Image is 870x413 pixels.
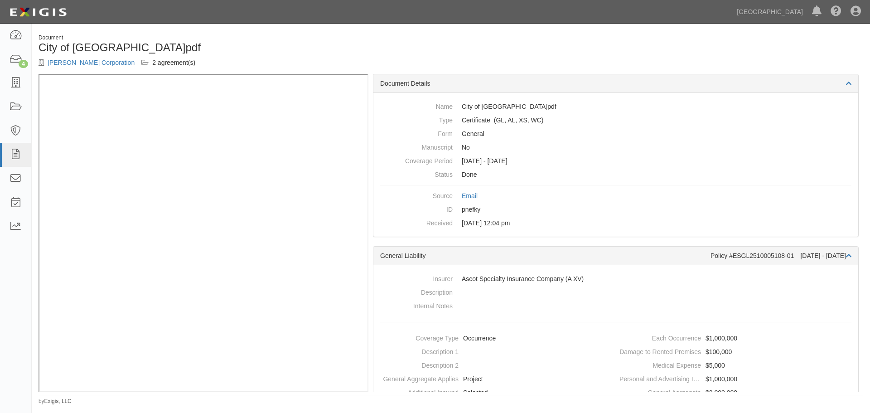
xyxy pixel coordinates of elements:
[380,154,851,168] dd: [DATE] - [DATE]
[732,3,807,21] a: [GEOGRAPHIC_DATA]
[619,345,855,359] dd: $100,000
[377,359,459,370] dt: Description 2
[380,189,453,200] dt: Source
[380,141,453,152] dt: Manuscript
[619,372,701,384] dt: Personal and Advertising Injury
[380,127,453,138] dt: Form
[831,6,841,17] i: Help Center - Complianz
[373,74,858,93] div: Document Details
[619,331,855,345] dd: $1,000,000
[380,127,851,141] dd: General
[380,168,851,181] dd: Done
[710,251,851,260] div: Policy #ESGL2510005108-01 [DATE] - [DATE]
[619,331,701,343] dt: Each Occurrence
[380,216,851,230] dd: [DATE] 12:04 pm
[377,386,612,399] dd: Selected
[380,203,851,216] dd: pnefky
[380,168,453,179] dt: Status
[619,359,855,372] dd: $5,000
[380,299,453,311] dt: Internal Notes
[380,251,710,260] div: General Liability
[380,100,453,111] dt: Name
[39,398,72,405] small: by
[377,331,459,343] dt: Coverage Type
[380,100,851,113] dd: City of [GEOGRAPHIC_DATA]pdf
[377,372,612,386] dd: Project
[380,272,453,283] dt: Insurer
[19,60,28,68] div: 4
[380,272,851,286] dd: Ascot Specialty Insurance Company (A XV)
[380,216,453,228] dt: Received
[377,345,459,356] dt: Description 1
[619,345,701,356] dt: Damage to Rented Premises
[377,386,459,397] dt: Additional Insured
[619,359,701,370] dt: Medical Expense
[462,192,478,199] a: Email
[377,372,459,384] dt: General Aggregate Applies
[39,42,444,53] h1: City of [GEOGRAPHIC_DATA]pdf
[44,398,72,404] a: Exigis, LLC
[619,386,855,399] dd: $2,000,000
[39,34,444,42] div: Document
[380,203,453,214] dt: ID
[380,113,453,125] dt: Type
[48,59,135,66] a: [PERSON_NAME] Corporation
[619,372,855,386] dd: $1,000,000
[377,331,612,345] dd: Occurrence
[380,141,851,154] dd: No
[135,58,195,67] div: Construction (A2024-078) ARCHIVED - Construction (A2022-097)
[380,286,453,297] dt: Description
[380,154,453,165] dt: Coverage Period
[619,386,701,397] dt: General Aggregate
[7,4,69,20] img: logo-5460c22ac91f19d4615b14bd174203de0afe785f0fc80cf4dbbc73dc1793850b.png
[380,113,851,127] dd: General Liability Auto Liability Excess/Umbrella Liability Workers Compensation/Employers Liability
